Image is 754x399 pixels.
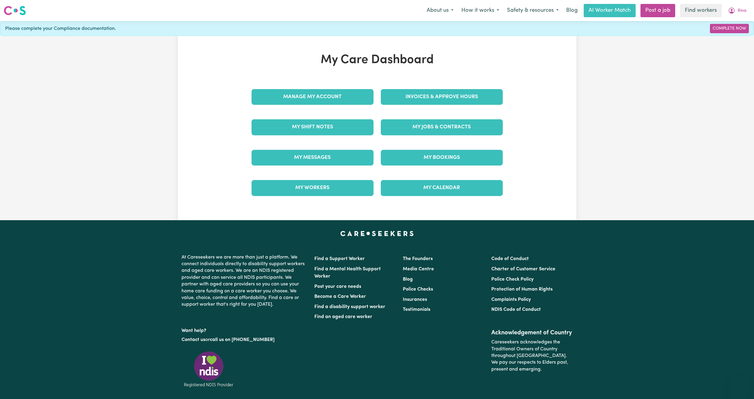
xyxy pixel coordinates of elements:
a: Find a disability support worker [314,304,385,309]
button: My Account [724,4,750,17]
a: Police Checks [403,287,433,292]
a: My Workers [252,180,374,196]
a: The Founders [403,256,433,261]
a: Careseekers home page [340,231,414,236]
a: Police Check Policy [491,277,534,282]
button: Safety & resources [503,4,563,17]
span: Rina [738,8,746,14]
p: Careseekers acknowledges the Traditional Owners of Country throughout [GEOGRAPHIC_DATA]. We pay o... [491,336,573,375]
a: My Bookings [381,150,503,166]
a: Blog [563,4,581,17]
a: Find workers [680,4,722,17]
a: Manage My Account [252,89,374,105]
a: Become a Care Worker [314,294,366,299]
a: My Messages [252,150,374,166]
a: NDIS Code of Conduct [491,307,541,312]
a: Invoices & Approve Hours [381,89,503,105]
a: Blog [403,277,413,282]
a: AI Worker Match [584,4,636,17]
img: Careseekers logo [4,5,26,16]
h1: My Care Dashboard [248,53,506,67]
a: Charter of Customer Service [491,267,555,272]
a: Find a Mental Health Support Worker [314,267,381,279]
a: My Jobs & Contracts [381,119,503,135]
button: How it works [457,4,503,17]
a: Find an aged care worker [314,314,372,319]
a: call us on [PHONE_NUMBER] [210,337,274,342]
a: Protection of Human Rights [491,287,553,292]
p: At Careseekers we are more than just a platform. We connect individuals directly to disability su... [181,252,307,311]
span: Please complete your Compliance documentation. [5,25,116,32]
a: Testimonials [403,307,430,312]
a: Find a Support Worker [314,256,365,261]
a: Complete Now [710,24,749,33]
a: Code of Conduct [491,256,529,261]
a: Post a job [640,4,675,17]
a: Insurances [403,297,427,302]
h2: Acknowledgement of Country [491,329,573,336]
a: Post your care needs [314,284,361,289]
a: My Calendar [381,180,503,196]
iframe: Button to launch messaging window, conversation in progress [730,375,749,394]
a: Contact us [181,337,205,342]
p: or [181,334,307,346]
a: Careseekers logo [4,4,26,18]
a: My Shift Notes [252,119,374,135]
button: About us [423,4,457,17]
a: Complaints Policy [491,297,531,302]
p: Want help? [181,325,307,334]
img: Registered NDIS provider [181,350,236,388]
a: Media Centre [403,267,434,272]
